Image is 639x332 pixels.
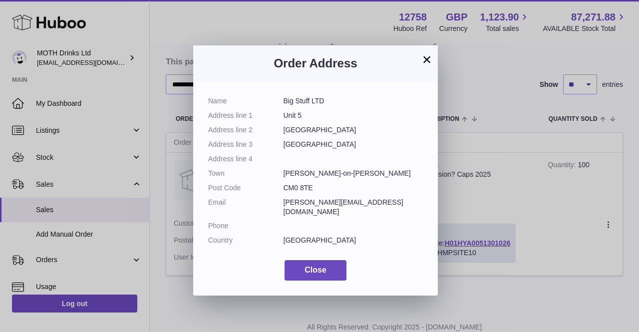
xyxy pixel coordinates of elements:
[208,221,284,231] dt: Phone
[284,125,423,135] dd: [GEOGRAPHIC_DATA]
[208,111,284,120] dt: Address line 1
[208,96,284,106] dt: Name
[208,183,284,193] dt: Post Code
[284,236,423,245] dd: [GEOGRAPHIC_DATA]
[421,53,433,65] button: ×
[208,125,284,135] dt: Address line 2
[208,198,284,217] dt: Email
[208,236,284,245] dt: Country
[284,140,423,149] dd: [GEOGRAPHIC_DATA]
[208,154,284,164] dt: Address line 4
[208,140,284,149] dt: Address line 3
[284,169,423,178] dd: [PERSON_NAME]-on-[PERSON_NAME]
[284,198,423,217] dd: [PERSON_NAME][EMAIL_ADDRESS][DOMAIN_NAME]
[284,111,423,120] dd: Unit 5
[208,55,423,71] h3: Order Address
[284,96,423,106] dd: Big Stuff LTD
[285,260,346,281] button: Close
[284,183,423,193] dd: CM0 8TE
[305,266,326,274] span: Close
[208,169,284,178] dt: Town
